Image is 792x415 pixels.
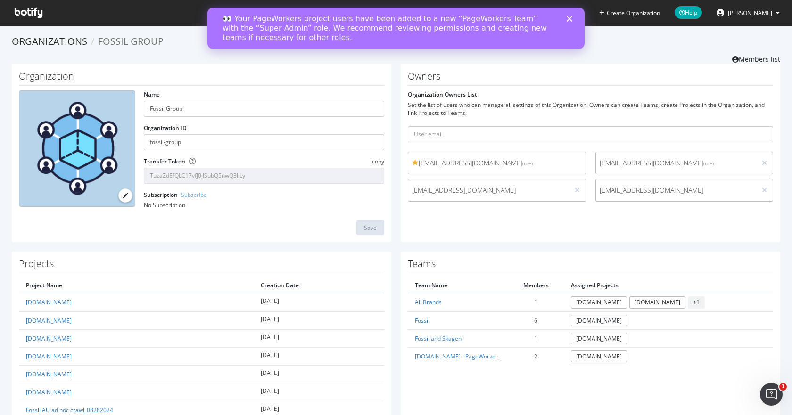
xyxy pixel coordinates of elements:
button: Create Organization [599,8,660,17]
td: 1 [508,293,564,311]
ol: breadcrumbs [12,35,780,49]
span: 1 [779,383,787,391]
a: Fossil AU ad hoc crawl_08282024 [26,406,113,414]
span: copy [372,157,384,165]
a: [DOMAIN_NAME] [26,317,72,325]
a: Members list [732,52,780,64]
td: 2 [508,347,564,365]
th: Team Name [408,278,508,293]
span: Elena Tylaweny Tuseo [728,9,772,17]
input: Organization ID [144,134,384,150]
input: User email [408,126,773,142]
label: Subscription [144,191,207,199]
label: Organization Owners List [408,90,477,98]
td: 1 [508,329,564,347]
a: - Subscribe [178,191,207,199]
span: Fossil Group [98,35,164,48]
a: Organizations [12,35,87,48]
div: No Subscription [144,201,384,209]
button: Save [356,220,384,235]
a: Fossil and Skagen [415,334,462,342]
td: 6 [508,311,564,329]
a: All Brands [415,298,442,306]
label: Name [144,90,160,98]
td: [DATE] [254,383,384,401]
a: [DOMAIN_NAME] [26,298,72,306]
a: [DOMAIN_NAME] [26,334,72,342]
a: [DOMAIN_NAME] [629,296,685,308]
a: [DOMAIN_NAME] [26,388,72,396]
span: [EMAIL_ADDRESS][DOMAIN_NAME] [412,186,565,195]
button: [PERSON_NAME] [709,5,787,20]
td: [DATE] [254,329,384,347]
h1: Teams [408,259,773,273]
a: [DOMAIN_NAME] [571,315,627,326]
a: [DOMAIN_NAME] [571,333,627,344]
div: Close [359,8,369,14]
a: [DOMAIN_NAME] [26,370,72,378]
small: (me) [703,160,714,167]
td: [DATE] [254,311,384,329]
a: [DOMAIN_NAME] [26,352,72,360]
span: [EMAIL_ADDRESS][DOMAIN_NAME] [600,186,753,195]
span: + 1 [688,296,705,308]
input: name [144,101,384,117]
th: Project Name [19,278,254,293]
a: Fossil [415,317,429,325]
th: Creation Date [254,278,384,293]
th: Assigned Projects [564,278,773,293]
span: Help [675,6,702,19]
iframe: Intercom live chat [760,383,783,406]
span: [EMAIL_ADDRESS][DOMAIN_NAME] [412,158,582,168]
a: [DOMAIN_NAME] - PageWorkers Team [415,352,517,360]
label: Transfer Token [144,157,185,165]
a: [DOMAIN_NAME] [571,296,627,308]
h1: Organization [19,71,384,86]
label: Organization ID [144,124,187,132]
small: (me) [522,160,533,167]
td: [DATE] [254,293,384,311]
td: [DATE] [254,365,384,383]
div: Save [364,224,377,232]
td: [DATE] [254,347,384,365]
div: Set the list of users who can manage all settings of this Organization. Owners can create Teams, ... [408,101,773,117]
iframe: Intercom live chat banner [207,8,585,49]
h1: Owners [408,71,773,86]
th: Members [508,278,564,293]
a: [DOMAIN_NAME] [571,350,627,362]
h1: Projects [19,259,384,273]
span: [EMAIL_ADDRESS][DOMAIN_NAME] [600,158,753,168]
